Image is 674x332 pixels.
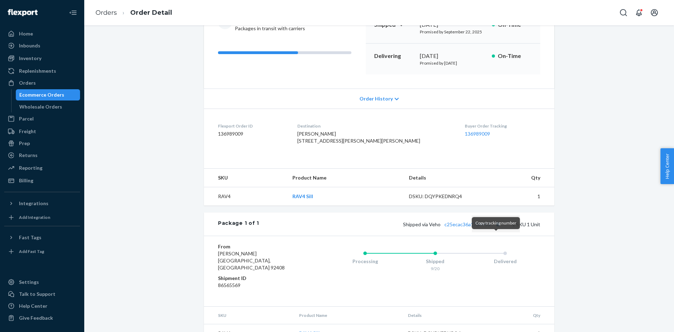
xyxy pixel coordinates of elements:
div: Parcel [19,115,34,122]
a: c25ecac36a1734953 [444,221,490,227]
a: Reporting [4,162,80,174]
div: Inbounds [19,42,40,49]
button: Open account menu [647,6,661,20]
div: Inventory [19,55,41,62]
div: Delivered [470,258,540,265]
a: Orders [4,77,80,89]
div: Help Center [19,302,47,310]
th: Qty [480,169,554,187]
span: Order History [359,95,393,102]
a: Help Center [4,300,80,312]
th: SKU [204,169,287,187]
dt: Flexport Order ID [218,123,286,129]
a: Talk to Support [4,288,80,300]
a: Orders [95,9,117,17]
div: Processing [330,258,400,265]
div: Talk to Support [19,291,55,298]
a: Wholesale Orders [16,101,80,112]
a: Parcel [4,113,80,124]
td: RAV4 [204,187,287,206]
button: Integrations [4,198,80,209]
div: 9/20 [400,266,470,272]
div: Prep [19,140,30,147]
div: 1 SKU 1 Unit [259,220,540,229]
a: 136989009 [465,131,490,137]
button: Fast Tags [4,232,80,243]
div: Reporting [19,164,42,171]
a: Add Fast Tag [4,246,80,257]
th: Product Name [287,169,403,187]
dd: 136989009 [218,130,286,137]
dt: From [218,243,302,250]
div: Fast Tags [19,234,41,241]
a: Settings [4,276,80,288]
div: Give Feedback [19,314,53,321]
th: Details [402,307,480,324]
a: Add Integration [4,212,80,223]
div: Shipped [400,258,470,265]
button: Give Feedback [4,312,80,324]
dt: Buyer Order Tracking [465,123,540,129]
button: Help Center [660,148,674,184]
th: Details [403,169,481,187]
div: Orders [19,79,36,86]
div: Returns [19,152,38,159]
a: Billing [4,175,80,186]
div: Ecommerce Orders [19,91,64,98]
div: Settings [19,279,39,286]
span: [PERSON_NAME] [STREET_ADDRESS][PERSON_NAME][PERSON_NAME] [297,131,420,144]
a: Ecommerce Orders [16,89,80,100]
dd: 86565569 [218,282,302,289]
div: Replenishments [19,67,56,74]
span: Shipped via Veho [403,221,502,227]
p: Promised by [DATE] [420,60,486,66]
th: Qty [480,307,554,324]
dt: Shipment ID [218,275,302,282]
p: On-Time [498,52,532,60]
th: Product Name [293,307,402,324]
p: Delivering [374,52,414,60]
div: Wholesale Orders [19,103,62,110]
div: Add Fast Tag [19,248,44,254]
a: Home [4,28,80,39]
th: SKU [204,307,293,324]
div: Home [19,30,33,37]
p: Promised by September 22, 2025 [420,29,486,35]
a: RAV4 Sill [292,193,313,199]
span: [PERSON_NAME][GEOGRAPHIC_DATA], [GEOGRAPHIC_DATA] 92408 [218,250,285,271]
ol: breadcrumbs [90,2,178,23]
a: Inbounds [4,40,80,51]
div: Billing [19,177,33,184]
a: Returns [4,150,80,161]
a: Inventory [4,53,80,64]
dt: Destination [297,123,454,129]
div: Integrations [19,200,48,207]
div: Package 1 of 1 [218,220,259,229]
div: Add Integration [19,214,50,220]
div: DSKU: DQYPKEDNRQ4 [409,193,475,200]
button: Open notifications [632,6,646,20]
div: Freight [19,128,36,135]
div: [DATE] [420,52,486,60]
a: Freight [4,126,80,137]
button: Close Navigation [66,6,80,20]
a: Replenishments [4,65,80,77]
img: Flexport logo [8,9,38,16]
td: 1 [480,187,554,206]
button: Open Search Box [616,6,630,20]
span: Copy tracking number [475,220,516,226]
a: Order Detail [130,9,172,17]
a: Prep [4,138,80,149]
